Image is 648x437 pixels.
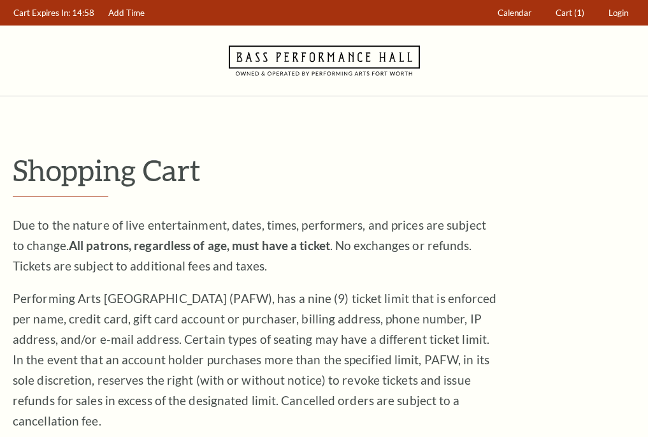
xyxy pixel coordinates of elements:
[69,238,330,253] strong: All patrons, regardless of age, must have a ticket
[13,8,70,18] span: Cart Expires In:
[492,1,538,26] a: Calendar
[13,288,497,431] p: Performing Arts [GEOGRAPHIC_DATA] (PAFW), has a nine (9) ticket limit that is enforced per name, ...
[608,8,628,18] span: Login
[13,154,635,186] p: Shopping Cart
[556,8,572,18] span: Cart
[72,8,94,18] span: 14:58
[550,1,591,26] a: Cart (1)
[103,1,151,26] a: Add Time
[603,1,635,26] a: Login
[574,8,584,18] span: (1)
[498,8,531,18] span: Calendar
[13,218,486,273] span: Due to the nature of live entertainment, dates, times, performers, and prices are subject to chan...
